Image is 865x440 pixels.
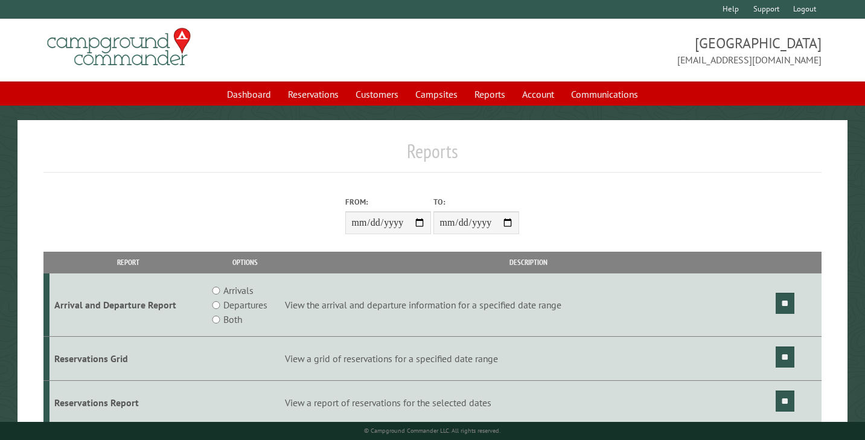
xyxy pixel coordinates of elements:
a: Reservations [281,83,346,106]
td: View the arrival and departure information for a specified date range [283,273,773,337]
td: Arrival and Departure Report [49,273,207,337]
h1: Reports [43,139,822,173]
span: [GEOGRAPHIC_DATA] [EMAIL_ADDRESS][DOMAIN_NAME] [433,33,822,67]
label: Arrivals [223,283,254,298]
td: View a grid of reservations for a specified date range [283,337,773,381]
label: Departures [223,298,267,312]
td: Reservations Grid [49,337,207,381]
a: Dashboard [220,83,278,106]
img: Campground Commander [43,24,194,71]
a: Account [515,83,561,106]
a: Customers [348,83,406,106]
a: Communications [564,83,645,106]
th: Report [49,252,207,273]
th: Options [207,252,284,273]
a: Campsites [408,83,465,106]
td: Reservations Report [49,380,207,424]
label: Both [223,312,242,327]
a: Reports [467,83,512,106]
td: View a report of reservations for the selected dates [283,380,773,424]
small: © Campground Commander LLC. All rights reserved. [364,427,500,435]
th: Description [283,252,773,273]
label: To: [433,196,519,208]
label: From: [345,196,431,208]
